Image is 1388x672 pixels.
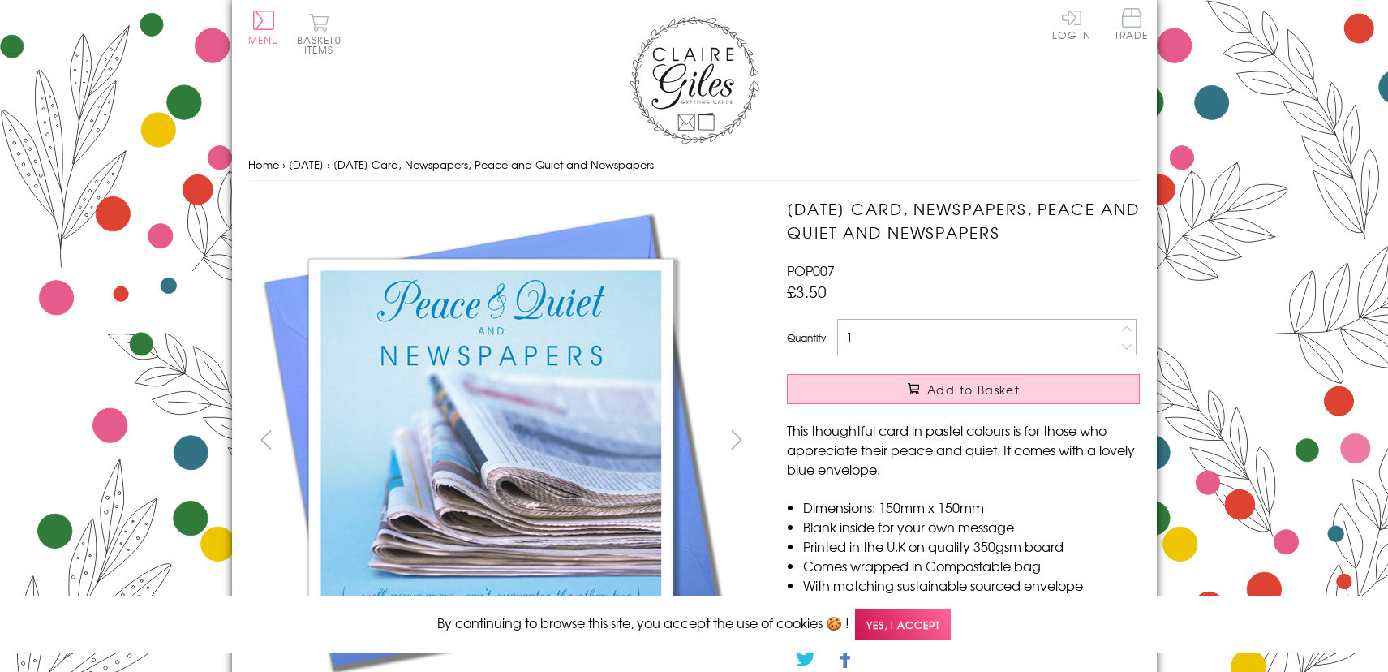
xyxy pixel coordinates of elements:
[333,157,654,172] span: [DATE] Card, Newspapers, Peace and Quiet and Newspapers
[248,157,279,172] a: Home
[803,556,1140,575] li: Comes wrapped in Compostable bag
[248,11,280,45] button: Menu
[248,32,280,47] span: Menu
[787,330,826,345] label: Quantity
[803,536,1140,556] li: Printed in the U.K on quality 350gsm board
[248,149,1141,182] nav: breadcrumbs
[803,575,1140,595] li: With matching sustainable sourced envelope
[803,517,1140,536] li: Blank inside for your own message
[787,374,1140,404] button: Add to Basket
[289,157,324,172] a: [DATE]
[787,261,835,280] span: POP007
[803,498,1140,517] li: Dimensions: 150mm x 150mm
[1052,8,1091,40] a: Log In
[927,381,1020,398] span: Add to Basket
[718,421,754,458] button: next
[304,32,342,57] span: 0 items
[855,609,951,640] span: Yes, I accept
[327,157,330,172] span: ›
[1115,8,1149,43] a: Trade
[1115,8,1149,40] span: Trade
[787,420,1140,479] p: This thoughtful card in pastel colours is for those who appreciate their peace and quiet. It come...
[787,197,1140,244] h1: [DATE] Card, Newspapers, Peace and Quiet and Newspapers
[282,157,286,172] span: ›
[297,13,342,54] button: Basket0 items
[248,421,285,458] button: prev
[630,16,759,144] img: Claire Giles Greetings Cards
[787,280,827,303] span: £3.50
